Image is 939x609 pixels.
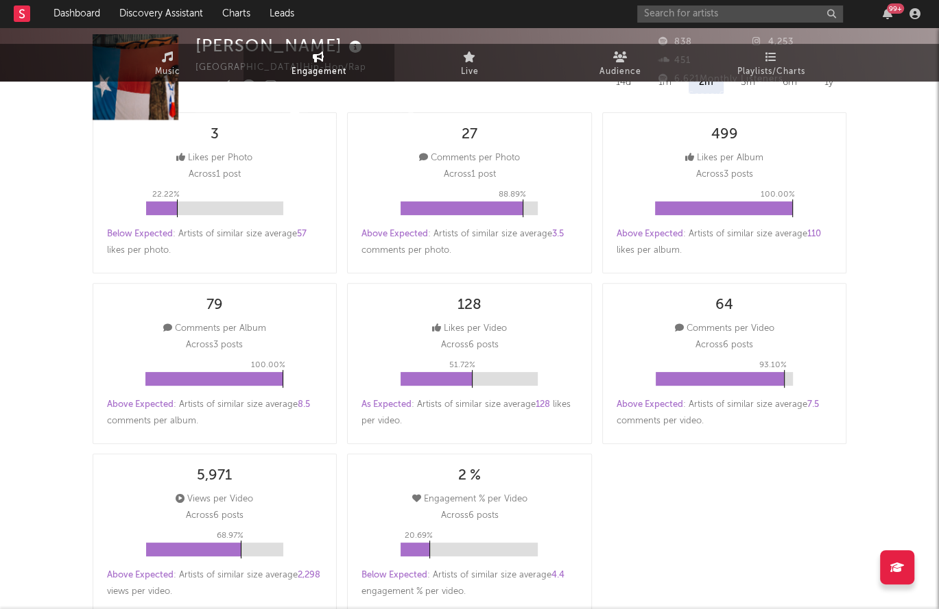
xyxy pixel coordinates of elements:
div: : Artists of similar size average comments per video . [617,397,833,430]
div: : Artists of similar size average engagement % per video . [361,567,578,600]
p: 22.22 % [152,186,180,203]
div: Comments per Photo [419,150,520,166]
span: Playlists/Charts [737,64,805,80]
div: : Artists of similar size average comments per album . [107,397,323,430]
div: Engagement % per Video [412,491,527,508]
span: Below Expected [107,229,173,238]
p: Across 6 posts [696,337,753,353]
button: Edit [287,79,311,97]
div: 499 [711,127,738,143]
span: Above Expected [107,400,174,409]
span: Above Expected [107,571,174,580]
span: 2,298 [298,571,320,580]
span: 8.5 [298,400,310,409]
div: : Artists of similar size average likes per video . [361,397,578,430]
span: Below Expected [361,571,427,580]
span: Live [461,64,479,80]
p: 20.69 % [404,527,432,544]
a: Playlists/Charts [696,44,847,82]
a: Engagement [243,44,394,82]
div: : Artists of similar size average comments per photo . [361,226,578,259]
div: 2 % [458,468,481,484]
span: 3.5 [552,229,564,238]
p: Across 6 posts [186,508,243,524]
span: 4,253 [752,38,794,47]
div: Comments per Album [163,321,266,337]
p: 100.00 % [251,357,285,373]
div: : Artists of similar size average likes per album . [617,226,833,259]
p: 88.89 % [498,186,525,203]
p: 100.00 % [761,186,795,203]
p: Across 6 posts [440,508,498,524]
p: Across 1 post [443,166,495,183]
div: 14d [606,71,641,94]
input: Search for artists [637,5,843,23]
div: Likes per Album [685,150,763,166]
span: Audience [599,64,641,80]
a: Live [394,44,545,82]
div: 79 [206,297,223,314]
span: Above Expected [361,229,428,238]
span: Above Expected [617,400,683,409]
span: 128 [536,400,550,409]
span: Engagement [292,64,346,80]
div: 5,971 [197,468,232,484]
p: 51.72 % [449,357,475,373]
button: 99+ [883,8,892,19]
span: 110 [807,229,821,238]
span: 7.5 [807,400,819,409]
div: Views per Video [176,491,253,508]
p: Across 1 post [189,166,241,183]
span: As Expected [361,400,412,409]
span: 4.4 [551,571,564,580]
div: 64 [715,297,733,314]
p: Across 3 posts [696,166,753,183]
div: 1m [648,71,682,94]
span: 57 [297,229,307,238]
div: 99 + [887,3,904,14]
div: : Artists of similar size average likes per photo . [107,226,323,259]
p: Across 3 posts [186,337,243,353]
p: 93.10 % [759,357,787,373]
span: 838 [658,38,692,47]
div: Likes per Video [432,321,507,337]
div: 3 [211,127,219,143]
div: Likes per Photo [176,150,252,166]
a: Audience [545,44,696,82]
div: : Artists of similar size average views per video . [107,567,323,600]
div: 27 [462,127,477,143]
div: 128 [457,297,482,314]
div: Comments per Video [675,321,774,337]
div: [PERSON_NAME] [195,34,366,57]
p: 68.97 % [217,527,243,544]
p: Across 6 posts [440,337,498,353]
a: Music [93,44,243,82]
span: Above Expected [617,229,683,238]
span: Music [155,64,180,80]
